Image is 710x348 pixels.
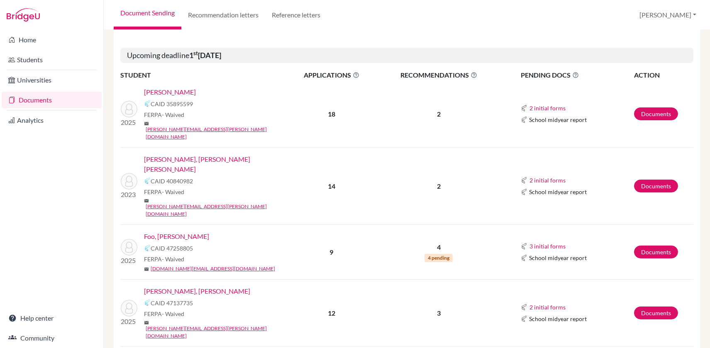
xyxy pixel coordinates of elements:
img: Bhesania, Aryav [121,101,137,117]
span: School midyear report [529,314,587,323]
a: Students [2,51,102,68]
span: School midyear report [529,187,587,196]
a: Home [2,32,102,48]
span: PENDING DOCS [521,70,633,80]
img: Chan, Daniel Roderick Fai Yee [121,173,137,190]
b: 1 [DATE] [189,51,221,60]
img: Common App logo [144,299,151,306]
p: 2 [377,109,500,119]
p: 2023 [121,190,137,200]
button: 3 initial forms [529,241,566,251]
img: Common App logo [521,117,527,123]
img: Common App logo [521,255,527,261]
p: 2025 [121,316,137,326]
a: [DOMAIN_NAME][EMAIL_ADDRESS][DOMAIN_NAME] [151,265,275,273]
a: Documents [634,307,678,319]
p: 2 [377,181,500,191]
a: Documents [2,92,102,108]
span: CAID 47258805 [151,244,193,253]
span: - Waived [162,111,184,118]
span: APPLICATIONS [287,70,376,80]
img: Common App logo [144,245,151,251]
span: CAID 40840982 [151,177,193,185]
a: Help center [2,310,102,326]
img: Bridge-U [7,8,40,22]
img: Common App logo [521,304,527,311]
img: Common App logo [144,178,151,184]
a: Analytics [2,112,102,129]
b: 14 [328,182,335,190]
b: 18 [328,110,335,118]
span: CAID 47137735 [151,299,193,307]
img: Foo, Yu Xi Kenzie [121,239,137,256]
p: 2025 [121,117,137,127]
img: Common App logo [521,177,527,184]
img: Common App logo [521,105,527,112]
a: [PERSON_NAME], [PERSON_NAME] [144,286,250,296]
img: Common App logo [521,316,527,322]
th: STUDENT [120,70,286,80]
span: RECOMMENDATIONS [377,70,500,80]
span: CAID 35895599 [151,100,193,108]
img: Common App logo [521,243,527,250]
button: [PERSON_NAME] [636,7,700,23]
p: 2025 [121,256,137,265]
a: Foo, [PERSON_NAME] [144,231,209,241]
span: School midyear report [529,253,587,262]
b: 9 [329,248,333,256]
img: Gajdek, Bono Jakub [121,300,137,316]
a: Universities [2,72,102,88]
b: 12 [328,309,335,317]
button: 2 initial forms [529,103,566,113]
span: mail [144,121,149,126]
span: mail [144,320,149,325]
span: FERPA [144,255,184,263]
span: FERPA [144,309,184,318]
button: 2 initial forms [529,302,566,312]
sup: st [193,50,198,56]
button: 2 initial forms [529,175,566,185]
a: [PERSON_NAME], [PERSON_NAME] [PERSON_NAME] [144,154,292,174]
span: mail [144,198,149,203]
span: - Waived [162,256,184,263]
span: 4 pending [425,254,453,262]
p: 3 [377,308,500,318]
img: Common App logo [144,100,151,107]
a: [PERSON_NAME][EMAIL_ADDRESS][PERSON_NAME][DOMAIN_NAME] [146,325,292,340]
a: Documents [634,180,678,192]
span: mail [144,267,149,272]
p: 4 [377,242,500,252]
a: Documents [634,246,678,258]
span: FERPA [144,187,184,196]
a: [PERSON_NAME] [144,87,196,97]
img: Common App logo [521,189,527,195]
a: Documents [634,107,678,120]
h5: Upcoming deadline [120,48,693,63]
span: - Waived [162,310,184,317]
a: [PERSON_NAME][EMAIL_ADDRESS][PERSON_NAME][DOMAIN_NAME] [146,203,292,218]
th: ACTION [634,70,693,80]
span: - Waived [162,188,184,195]
a: [PERSON_NAME][EMAIL_ADDRESS][PERSON_NAME][DOMAIN_NAME] [146,126,292,141]
a: Community [2,330,102,346]
span: School midyear report [529,115,587,124]
span: FERPA [144,110,184,119]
